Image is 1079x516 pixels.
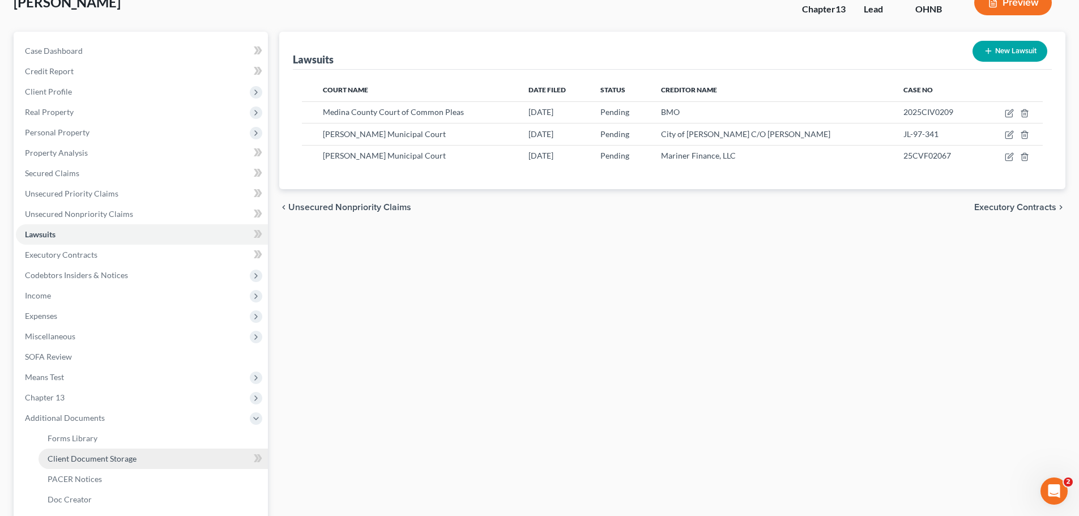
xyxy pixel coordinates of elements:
div: Lawsuits [293,53,334,66]
a: PACER Notices [39,469,268,489]
span: Pending [600,129,629,139]
span: Expenses [25,311,57,321]
span: Lawsuits [25,229,56,239]
button: New Lawsuit [973,41,1047,62]
span: Credit Report [25,66,74,76]
span: 2 [1064,477,1073,487]
span: Additional Documents [25,413,105,423]
span: City of [PERSON_NAME] C/O [PERSON_NAME] [661,129,830,139]
a: Unsecured Priority Claims [16,184,268,204]
span: Pending [600,107,629,117]
a: Executory Contracts [16,245,268,265]
span: Means Test [25,372,64,382]
a: Doc Creator [39,489,268,510]
span: Medina County Court of Common Pleas [323,107,464,117]
div: Chapter [802,3,846,16]
i: chevron_right [1056,203,1065,212]
span: Doc Creator [48,494,92,504]
span: Unsecured Nonpriority Claims [25,209,133,219]
span: Mariner Finance, LLC [661,151,736,160]
span: Pending [600,151,629,160]
span: Status [600,86,625,94]
button: Executory Contracts chevron_right [974,203,1065,212]
div: OHNB [915,3,956,16]
span: Client Profile [25,87,72,96]
span: Codebtors Insiders & Notices [25,270,128,280]
span: [DATE] [528,151,553,160]
span: 2025CIV0209 [903,107,953,117]
span: Unsecured Nonpriority Claims [288,203,411,212]
span: [DATE] [528,129,553,139]
span: SOFA Review [25,352,72,361]
span: Chapter 13 [25,393,65,402]
span: Creditor Name [661,86,717,94]
a: Unsecured Nonpriority Claims [16,204,268,224]
span: JL-97-341 [903,129,939,139]
span: [PERSON_NAME] Municipal Court [323,129,446,139]
span: Court Name [323,86,368,94]
span: Executory Contracts [974,203,1056,212]
span: Secured Claims [25,168,79,178]
span: [DATE] [528,107,553,117]
div: Lead [864,3,897,16]
span: 13 [835,3,846,14]
span: 25CVF02067 [903,151,951,160]
span: Property Analysis [25,148,88,157]
span: Miscellaneous [25,331,75,341]
span: Unsecured Priority Claims [25,189,118,198]
span: [PERSON_NAME] Municipal Court [323,151,446,160]
a: Credit Report [16,61,268,82]
a: Case Dashboard [16,41,268,61]
span: Real Property [25,107,74,117]
button: chevron_left Unsecured Nonpriority Claims [279,203,411,212]
span: Personal Property [25,127,89,137]
a: Client Document Storage [39,449,268,469]
span: Client Document Storage [48,454,137,463]
a: Property Analysis [16,143,268,163]
span: Income [25,291,51,300]
a: SOFA Review [16,347,268,367]
span: PACER Notices [48,474,102,484]
a: Lawsuits [16,224,268,245]
span: Date Filed [528,86,566,94]
a: Secured Claims [16,163,268,184]
i: chevron_left [279,203,288,212]
span: Forms Library [48,433,97,443]
iframe: Intercom live chat [1040,477,1068,505]
a: Forms Library [39,428,268,449]
span: Executory Contracts [25,250,97,259]
span: BMO [661,107,680,117]
span: Case Dashboard [25,46,83,56]
span: Case No [903,86,933,94]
